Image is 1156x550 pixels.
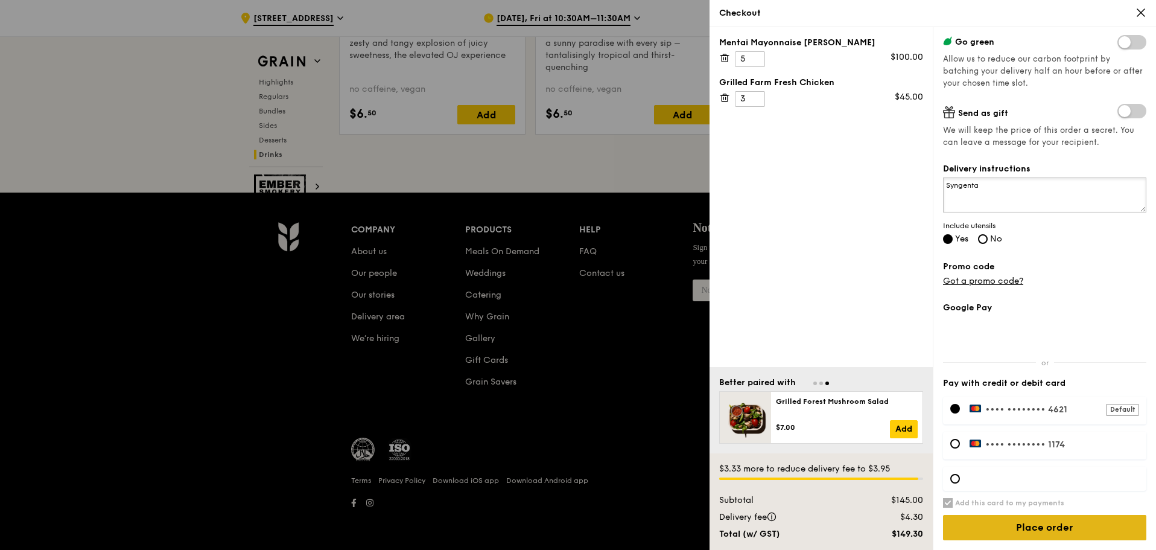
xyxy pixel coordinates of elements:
[943,321,1146,348] iframe: Secure payment button frame
[958,108,1008,118] span: Send as gift
[719,7,1146,19] div: Checkout
[813,382,817,385] span: Go to slide 1
[970,439,982,447] img: Payment by MasterCard
[943,261,1146,273] label: Promo code
[719,377,796,389] div: Better paired with
[978,234,988,244] input: No
[712,494,857,507] div: Subtotal
[825,382,829,385] span: Go to slide 3
[712,528,857,540] div: Total (w/ GST)
[857,494,930,507] div: $145.00
[776,397,918,406] div: Grilled Forest Mushroom Salad
[819,382,823,385] span: Go to slide 2
[895,91,923,103] div: $45.00
[955,37,994,47] span: Go green
[943,54,1143,88] span: Allow us to reduce our carbon footprint by batching your delivery half an hour before or after yo...
[955,234,968,244] span: Yes
[891,51,923,63] div: $100.00
[890,420,918,438] a: Add
[970,404,1139,415] label: •••• 4621
[943,234,953,244] input: Yes
[955,498,1064,508] h6: Add this card to my payments
[943,302,1146,314] label: Google Pay
[943,163,1146,175] label: Delivery instructions
[943,276,1023,286] a: Got a promo code?
[943,498,953,508] input: Add this card to my payments
[943,515,1146,540] input: Place order
[776,423,890,432] div: $7.00
[970,404,982,412] img: Payment by MasterCard
[719,77,923,89] div: Grilled Farm Fresh Chicken
[990,234,1002,244] span: No
[970,439,1139,450] label: •••• 1174
[943,377,1146,389] label: Pay with credit or debit card
[970,474,1139,484] iframe: Secure card payment input frame
[985,440,1026,450] span: •••• ••••
[857,511,930,523] div: $4.30
[1106,404,1139,416] div: Default
[719,463,923,475] div: $3.33 more to reduce delivery fee to $3.95
[857,528,930,540] div: $149.30
[719,37,923,49] div: Mentai Mayonnaise [PERSON_NAME]
[985,405,1026,415] span: •••• ••••
[712,511,857,523] div: Delivery fee
[943,221,1146,231] span: Include utensils
[943,124,1146,149] span: We will keep the price of this order a secret. You can leave a message for your recipient.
